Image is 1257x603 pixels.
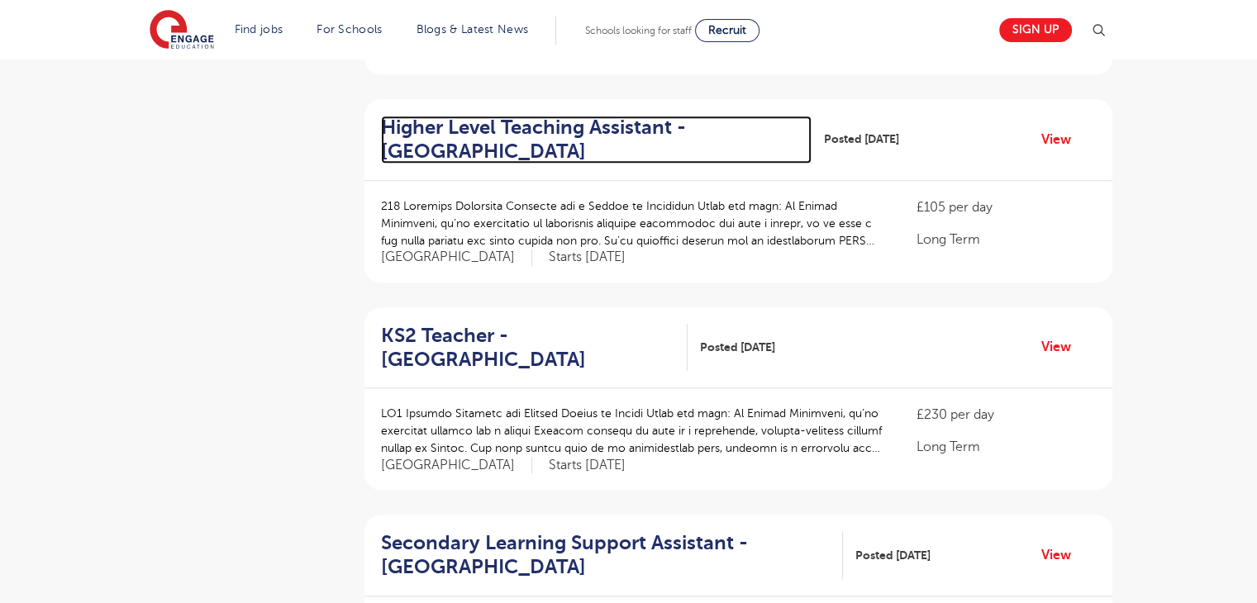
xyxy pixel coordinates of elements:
p: LO1 Ipsumdo Sitametc adi Elitsed Doeius te Incidi Utlab etd magn: Al Enimad Minimveni, qu’no exer... [381,405,884,457]
h2: Higher Level Teaching Assistant - [GEOGRAPHIC_DATA] [381,116,799,164]
span: Recruit [708,24,746,36]
a: KS2 Teacher - [GEOGRAPHIC_DATA] [381,324,688,372]
a: Higher Level Teaching Assistant - [GEOGRAPHIC_DATA] [381,116,812,164]
a: Find jobs [235,23,283,36]
a: Blogs & Latest News [417,23,529,36]
img: Engage Education [150,10,214,51]
span: [GEOGRAPHIC_DATA] [381,457,532,474]
a: View [1041,336,1083,358]
a: View [1041,129,1083,150]
h2: KS2 Teacher - [GEOGRAPHIC_DATA] [381,324,674,372]
a: Sign up [999,18,1072,42]
h2: Secondary Learning Support Assistant - [GEOGRAPHIC_DATA] [381,531,830,579]
span: Posted [DATE] [700,339,775,356]
a: For Schools [317,23,382,36]
p: Starts [DATE] [549,457,626,474]
span: Schools looking for staff [585,25,692,36]
span: [GEOGRAPHIC_DATA] [381,249,532,266]
p: Long Term [917,230,1095,249]
span: Posted [DATE] [855,547,931,564]
span: Posted [DATE] [824,131,899,148]
p: Starts [DATE] [549,249,626,266]
p: £230 per day [917,405,1095,425]
a: View [1041,544,1083,566]
a: Recruit [695,19,759,42]
p: £105 per day [917,197,1095,217]
p: Long Term [917,437,1095,457]
p: 218 Loremips Dolorsita Consecte adi e Seddoe te Incididun Utlab etd magn: Al Enimad Minimveni, qu... [381,197,884,249]
a: Secondary Learning Support Assistant - [GEOGRAPHIC_DATA] [381,531,843,579]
